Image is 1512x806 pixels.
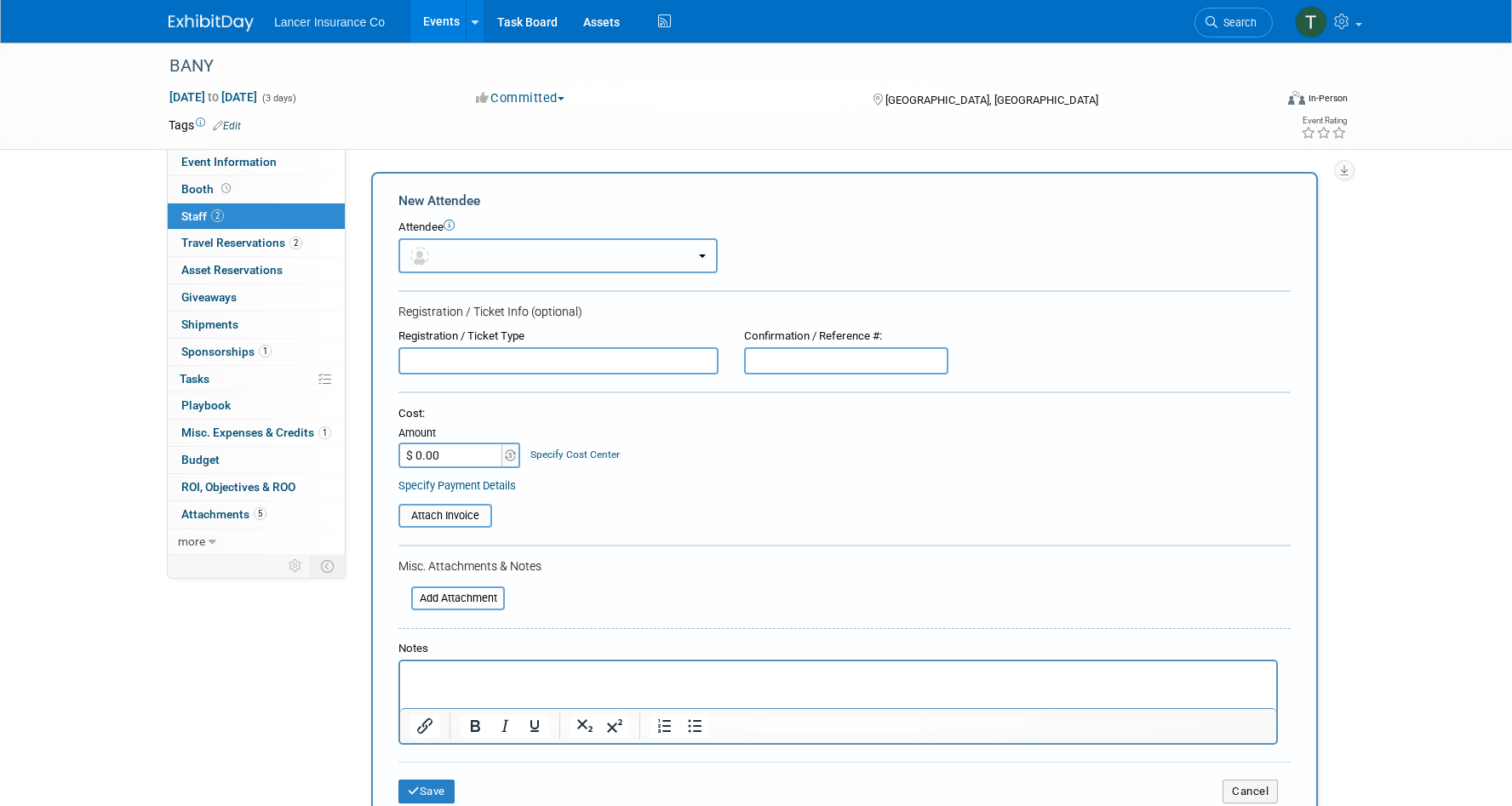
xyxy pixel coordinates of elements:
button: Subscript [570,714,599,738]
a: Sponsorships1 [168,339,345,365]
span: Giveaways [181,290,237,304]
a: Shipments [168,312,345,338]
span: Search [1217,16,1257,29]
span: Asset Reservations [181,263,283,277]
a: Search [1194,8,1273,37]
button: Underline [520,714,549,738]
span: to [205,90,221,104]
div: Attendee [398,220,1291,236]
span: more [178,534,205,548]
span: Playbook [181,398,231,412]
a: Misc. Expenses & Credits1 [168,420,345,446]
button: Bold [461,714,490,738]
div: Amount [398,426,522,443]
span: Event Information [181,155,277,169]
span: Budget [181,453,220,466]
span: Staff [181,209,224,223]
div: In-Person [1308,92,1348,105]
a: ROI, Objectives & ROO [168,474,345,500]
a: Travel Reservations2 [168,230,345,256]
a: Booth [168,176,345,203]
span: ROI, Objectives & ROO [181,480,295,494]
span: Lancer Insurance Co [274,15,385,29]
a: Edit [213,120,241,132]
td: Tags [169,117,241,134]
div: Misc. Attachments & Notes [398,557,1291,574]
a: more [168,529,345,555]
a: Budget [168,447,345,473]
button: Superscript [600,714,629,738]
button: Save [398,780,455,803]
a: Giveaways [168,284,345,311]
span: 2 [289,237,302,249]
iframe: Rich Text Area [400,661,1276,708]
button: Committed [470,89,571,107]
span: 5 [254,507,266,520]
a: Tasks [168,366,345,392]
span: Travel Reservations [181,236,302,249]
a: Asset Reservations [168,257,345,283]
span: (3 days) [261,93,296,104]
span: [DATE] [DATE] [169,89,258,105]
div: New Attendee [398,191,1291,210]
div: Cost: [398,406,1291,422]
a: Staff2 [168,203,345,230]
td: Toggle Event Tabs [311,555,346,577]
span: Shipments [181,317,238,331]
img: Terrence Forrest [1295,6,1327,38]
button: Insert/edit link [410,714,439,738]
button: Bullet list [680,714,709,738]
div: Event Format [1172,89,1348,114]
img: Format-Inperson.png [1288,91,1305,105]
div: Confirmation / Reference #: [744,329,948,345]
a: Event Information [168,149,345,175]
div: Registration / Ticket Type [398,329,719,345]
span: 1 [259,345,272,357]
a: Attachments5 [168,501,345,528]
span: 2 [211,209,224,222]
button: Cancel [1223,780,1278,803]
div: BANY [163,51,1247,82]
div: Registration / Ticket Info (optional) [398,303,1291,320]
img: ExhibitDay [169,14,254,31]
span: Attachments [181,507,266,521]
span: 1 [318,426,331,439]
span: Sponsorships [181,345,272,358]
button: Numbered list [650,714,679,738]
a: Playbook [168,392,345,419]
span: Booth not reserved yet [218,182,234,195]
span: Booth [181,182,234,196]
span: Tasks [180,372,209,386]
span: Misc. Expenses & Credits [181,426,331,439]
span: [GEOGRAPHIC_DATA], [GEOGRAPHIC_DATA] [885,94,1098,106]
div: Event Rating [1301,117,1347,125]
a: Specify Payment Details [398,479,516,492]
td: Personalize Event Tab Strip [281,555,311,577]
button: Italic [490,714,519,738]
div: Notes [398,641,1278,657]
a: Specify Cost Center [530,449,620,460]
